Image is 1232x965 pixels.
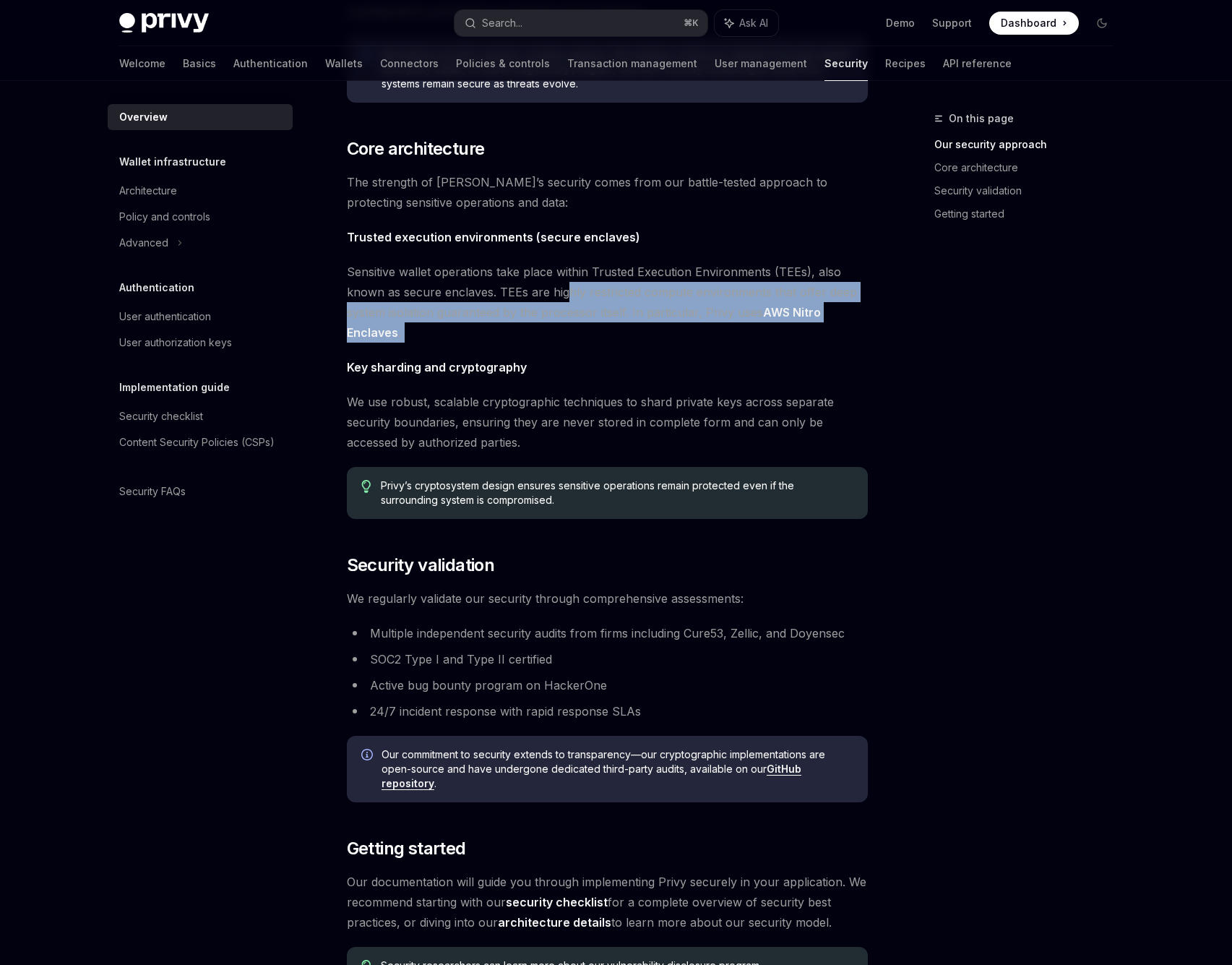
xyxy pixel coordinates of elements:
a: security checklist [506,895,608,910]
a: Getting started [934,202,1125,226]
a: User authentication [108,304,293,330]
li: Multiple independent security audits from firms including Cure53, Zellic, and Doyensec [347,623,868,643]
div: Policy and controls [119,208,210,226]
a: Recipes [885,46,926,81]
a: Policy and controls [108,204,293,230]
span: We use robust, scalable cryptographic techniques to shard private keys across separate security b... [347,392,868,453]
div: User authorization keys [119,334,232,351]
a: Security [824,46,868,81]
span: Getting started [347,837,466,860]
img: dark logo [119,13,209,33]
strong: Trusted execution environments (secure enclaves) [347,230,640,244]
div: Overview [119,108,168,126]
a: Security FAQs [108,479,293,505]
a: Welcome [119,46,165,81]
a: Security validation [934,179,1125,202]
button: Toggle dark mode [1090,12,1113,35]
div: User authentication [119,308,211,325]
svg: Tip [361,480,371,493]
span: Privy’s cryptosystem design ensures sensitive operations remain protected even if the surrounding... [381,479,853,507]
div: Advanced [119,234,168,252]
span: ⌘ K [684,17,699,29]
li: Active bug bounty program on HackerOne [347,675,868,695]
a: User authorization keys [108,330,293,356]
div: Security checklist [119,408,203,425]
li: 24/7 incident response with rapid response SLAs [347,701,868,721]
a: Authentication [233,46,308,81]
a: Content Security Policies (CSPs) [108,429,293,455]
h5: Authentication [119,279,194,296]
strong: Key sharding and cryptography [347,360,527,374]
span: The strength of [PERSON_NAME]’s security comes from our battle-tested approach to protecting sens... [347,172,868,213]
a: Basics [183,46,216,81]
li: SOC2 Type I and Type II certified [347,649,868,669]
a: Our security approach [934,133,1125,156]
a: Architecture [108,178,293,204]
a: Dashboard [989,12,1079,35]
div: Architecture [119,182,177,200]
span: On this page [949,110,1014,127]
a: Wallets [325,46,363,81]
span: Sensitive wallet operations take place within Trusted Execution Environments (TEEs), also known a... [347,262,868,343]
a: Demo [886,16,915,30]
span: Our commitment to security extends to transparency—our cryptographic implementations are open-sou... [382,747,853,791]
div: Security FAQs [119,483,186,500]
h5: Implementation guide [119,379,230,396]
span: Security validation [347,554,495,577]
span: Ask AI [739,16,768,30]
a: Overview [108,104,293,130]
h5: Wallet infrastructure [119,153,226,171]
a: Core architecture [934,156,1125,179]
a: architecture details [498,915,611,930]
button: Ask AI [715,10,778,36]
div: Search... [482,14,522,32]
span: Our documentation will guide you through implementing Privy securely in your application. We reco... [347,872,868,932]
a: Connectors [380,46,439,81]
span: We regularly validate our security through comprehensive assessments: [347,588,868,609]
a: Support [932,16,972,30]
div: Content Security Policies (CSPs) [119,434,275,451]
a: User management [715,46,807,81]
a: Transaction management [567,46,697,81]
a: API reference [943,46,1012,81]
span: Dashboard [1001,16,1056,30]
a: Policies & controls [456,46,550,81]
span: Core architecture [347,137,485,160]
a: Security checklist [108,403,293,429]
svg: Info [361,749,376,763]
button: Search...⌘K [455,10,707,36]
